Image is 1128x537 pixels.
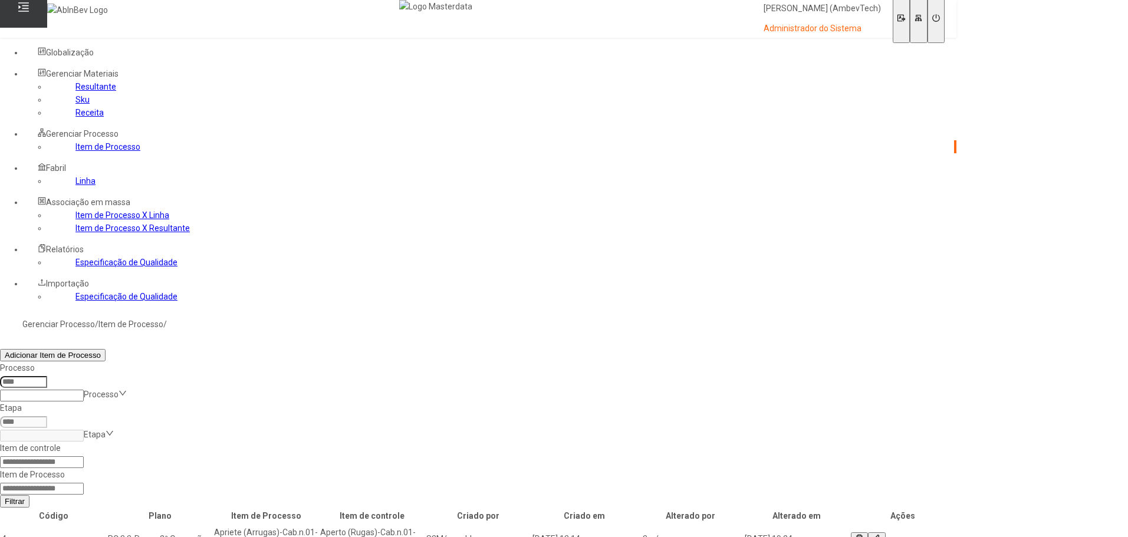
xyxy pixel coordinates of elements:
[1,509,106,523] th: Código
[75,82,116,91] a: Resultante
[84,430,106,439] nz-select-placeholder: Etapa
[95,319,98,329] nz-breadcrumb-separator: /
[320,509,425,523] th: Item de controle
[426,509,531,523] th: Criado por
[75,142,140,151] a: Item de Processo
[75,95,90,104] a: Sku
[46,163,66,173] span: Fabril
[46,69,119,78] span: Gerenciar Materiais
[75,108,104,117] a: Receita
[532,509,637,523] th: Criado em
[46,245,84,254] span: Relatórios
[98,319,163,329] a: Item de Processo
[5,351,101,360] span: Adicionar Item de Processo
[850,509,955,523] th: Ações
[46,48,94,57] span: Globalização
[75,292,177,301] a: Especificação de Qualidade
[84,390,119,399] nz-select-placeholder: Processo
[75,223,190,233] a: Item de Processo X Resultante
[75,176,96,186] a: Linha
[744,509,849,523] th: Alterado em
[5,497,25,506] span: Filtrar
[107,509,212,523] th: Plano
[46,129,119,139] span: Gerenciar Processo
[163,319,167,329] nz-breadcrumb-separator: /
[22,319,95,329] a: Gerenciar Processo
[764,23,881,35] p: Administrador do Sistema
[75,258,177,267] a: Especificação de Qualidade
[47,4,108,17] img: AbInBev Logo
[638,509,743,523] th: Alterado por
[75,210,169,220] a: Item de Processo X Linha
[764,3,881,15] p: [PERSON_NAME] (AmbevTech)
[46,197,130,207] span: Associação em massa
[213,509,318,523] th: Item de Processo
[46,279,89,288] span: Importação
